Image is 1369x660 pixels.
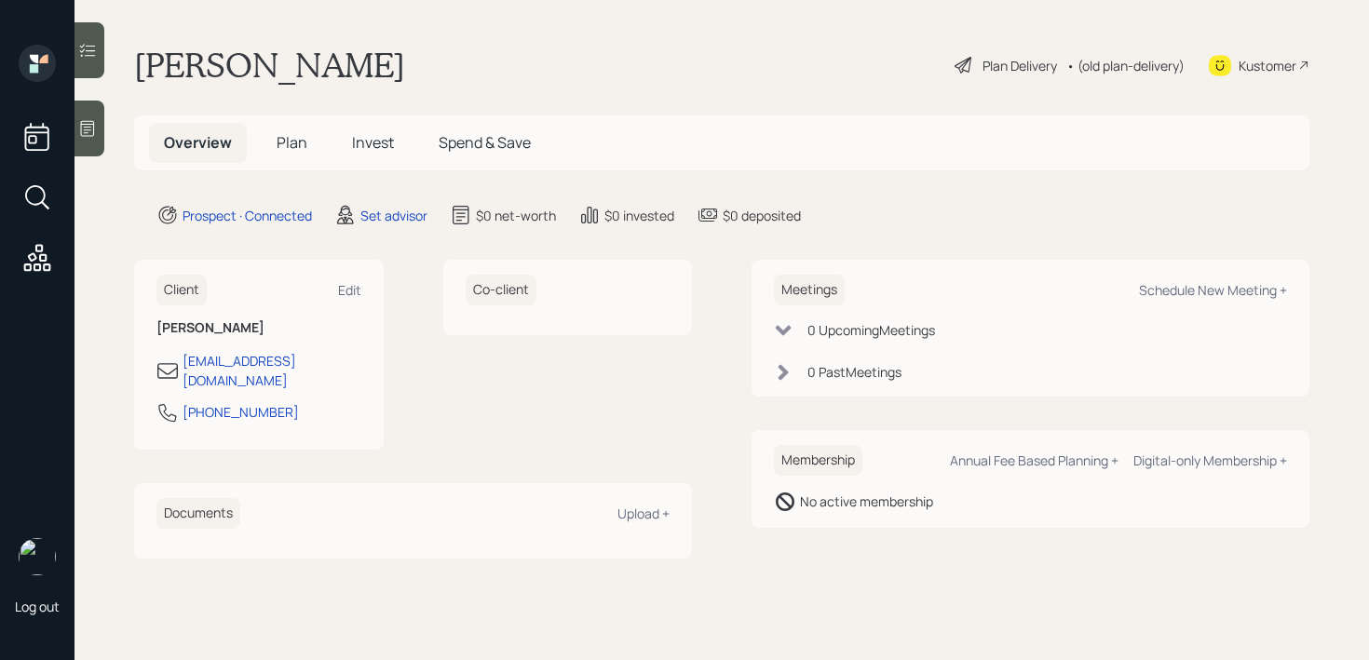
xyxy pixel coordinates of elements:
[439,132,531,153] span: Spend & Save
[156,498,240,529] h6: Documents
[476,206,556,225] div: $0 net-worth
[352,132,394,153] span: Invest
[183,402,299,422] div: [PHONE_NUMBER]
[983,56,1057,75] div: Plan Delivery
[360,206,427,225] div: Set advisor
[1139,281,1287,299] div: Schedule New Meeting +
[156,320,361,336] h6: [PERSON_NAME]
[604,206,674,225] div: $0 invested
[774,275,845,305] h6: Meetings
[183,351,361,390] div: [EMAIL_ADDRESS][DOMAIN_NAME]
[338,281,361,299] div: Edit
[950,451,1118,469] div: Annual Fee Based Planning +
[723,206,801,225] div: $0 deposited
[800,492,933,511] div: No active membership
[617,505,670,522] div: Upload +
[134,45,405,86] h1: [PERSON_NAME]
[807,362,901,382] div: 0 Past Meeting s
[1133,451,1287,469] div: Digital-only Membership +
[183,206,312,225] div: Prospect · Connected
[15,598,60,615] div: Log out
[1239,56,1296,75] div: Kustomer
[164,132,232,153] span: Overview
[156,275,207,305] h6: Client
[466,275,536,305] h6: Co-client
[19,538,56,575] img: retirable_logo.png
[807,320,935,340] div: 0 Upcoming Meeting s
[774,445,862,476] h6: Membership
[1066,56,1185,75] div: • (old plan-delivery)
[277,132,307,153] span: Plan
